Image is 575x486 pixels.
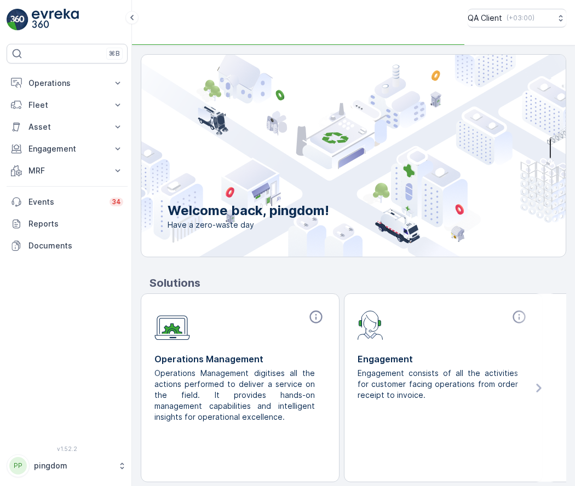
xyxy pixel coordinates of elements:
p: Fleet [28,100,106,111]
img: module-icon [358,309,383,340]
button: Asset [7,116,128,138]
p: Operations [28,78,106,89]
img: logo [7,9,28,31]
p: Operations Management [154,352,326,366]
span: v 1.52.2 [7,445,128,452]
p: Events [28,196,103,207]
img: city illustration [92,55,566,257]
a: Documents [7,235,128,257]
p: ( +03:00 ) [507,14,534,22]
p: Engagement consists of all the activities for customer facing operations from order receipt to in... [358,368,520,401]
p: pingdom [34,460,112,471]
button: Fleet [7,94,128,116]
p: Asset [28,121,106,132]
a: Reports [7,213,128,235]
img: module-icon [154,309,190,340]
p: Welcome back, pingdom! [168,202,329,219]
button: Operations [7,72,128,94]
p: MRF [28,165,106,176]
p: Engagement [358,352,529,366]
button: QA Client(+03:00) [468,9,566,27]
p: ⌘B [109,49,120,58]
p: Documents [28,240,123,251]
img: logo_light-DOdMpM7g.png [32,9,79,31]
p: Solutions [150,275,566,291]
p: Reports [28,218,123,229]
p: 34 [112,198,121,206]
span: Have a zero-waste day [168,219,329,230]
div: PP [9,457,27,475]
button: MRF [7,160,128,182]
a: Events34 [7,191,128,213]
p: Engagement [28,143,106,154]
button: PPpingdom [7,454,128,477]
p: QA Client [468,13,502,24]
p: Operations Management digitises all the actions performed to deliver a service on the field. It p... [154,368,317,423]
button: Engagement [7,138,128,160]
